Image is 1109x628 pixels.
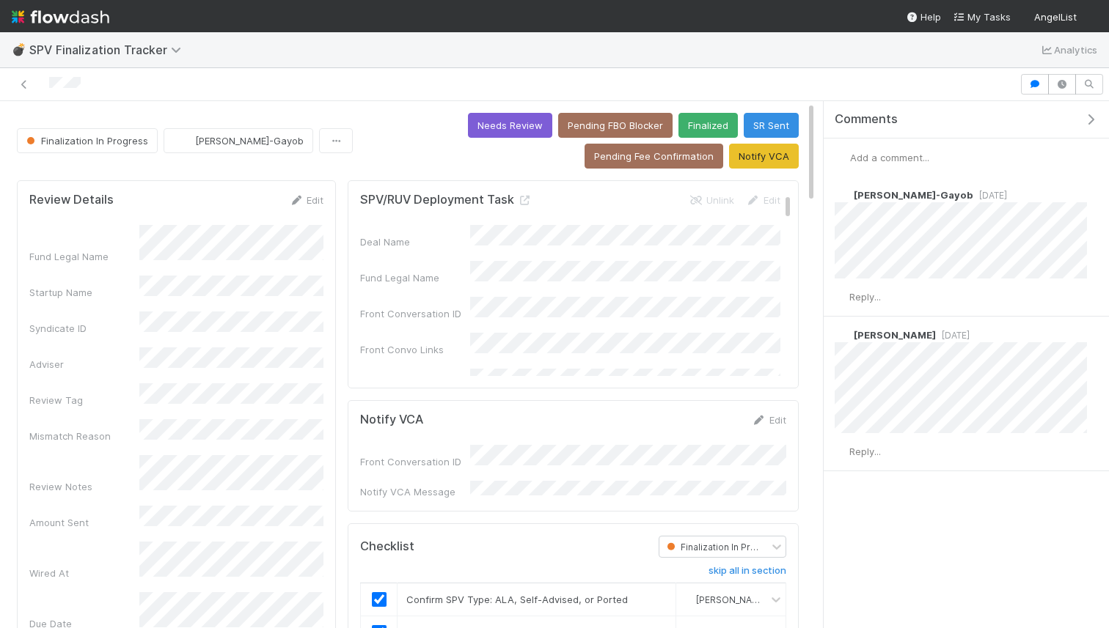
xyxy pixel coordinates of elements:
div: Fund Legal Name [360,270,470,285]
button: Needs Review [468,113,552,138]
h6: skip all in section [709,565,786,577]
button: Finalization In Progress [17,128,158,153]
span: AngelList [1034,11,1077,23]
div: Startup Name [29,285,139,300]
span: [DATE] [936,330,970,341]
h5: SPV/RUV Deployment Task [360,193,532,207]
div: Front Conversation ID [360,306,470,321]
div: Review Notes [29,479,139,494]
h5: Notify VCA [360,413,423,427]
a: Edit [289,194,323,206]
span: Reply... [849,446,881,457]
button: Pending FBO Blocker [558,113,673,138]
button: Finalized [678,113,738,138]
div: Syndicate ID [29,321,139,336]
span: Add a comment... [850,152,929,163]
img: avatar_d2b43477-63dc-4e62-be5b-6fdd450c05a1.png [1083,10,1097,25]
a: Unlink [689,194,734,206]
span: SPV Finalization Tracker [29,43,189,57]
img: avatar_d2b43477-63dc-4e62-be5b-6fdd450c05a1.png [835,150,850,165]
div: Mismatch Reason [29,429,139,443]
span: 💣 [12,43,26,56]
div: Assigned To [360,372,470,387]
div: Adviser [29,357,139,372]
div: Fund Legal Name [29,249,139,264]
span: Reply... [849,291,881,303]
a: skip all in section [709,565,786,583]
span: Finalization In Progress [23,135,148,147]
div: Amount Sent [29,515,139,530]
span: [PERSON_NAME] [854,329,936,341]
span: [PERSON_NAME]-Gayob [854,189,973,201]
div: Front Conversation ID [360,454,470,469]
div: Notify VCA Message [360,484,470,499]
img: avatar_45aa71e2-cea6-4b00-9298-a0421aa61a2d.png [682,594,694,605]
button: SR Sent [744,113,799,138]
span: [PERSON_NAME]-Gayob [696,594,801,605]
span: My Tasks [953,11,1011,23]
img: avatar_d2b43477-63dc-4e62-be5b-6fdd450c05a1.png [835,445,849,459]
div: Wired At [29,566,139,580]
img: avatar_d2b43477-63dc-4e62-be5b-6fdd450c05a1.png [835,290,849,305]
span: Confirm SPV Type: ALA, Self-Advised, or Ported [406,594,628,605]
span: Comments [835,112,898,127]
img: avatar_d2b43477-63dc-4e62-be5b-6fdd450c05a1.png [835,328,849,342]
h5: Checklist [360,539,414,554]
span: [DATE] [973,190,1007,201]
a: Edit [752,414,786,426]
button: Pending Fee Confirmation [585,144,723,169]
h5: Review Details [29,193,114,207]
div: Review Tag [29,393,139,407]
span: Finalization In Progress [664,542,782,553]
div: Front Convo Links [360,342,470,357]
a: Edit [746,194,780,206]
img: avatar_45aa71e2-cea6-4b00-9298-a0421aa61a2d.png [835,188,849,202]
img: logo-inverted-e16ddd16eac7371096b0.svg [12,4,109,29]
div: Deal Name [360,234,470,249]
button: Notify VCA [729,144,799,169]
button: [PERSON_NAME]-Gayob [164,128,313,153]
span: [PERSON_NAME]-Gayob [195,135,304,147]
a: Analytics [1039,41,1097,59]
div: Help [906,10,941,24]
a: My Tasks [953,10,1011,24]
img: avatar_45aa71e2-cea6-4b00-9298-a0421aa61a2d.png [176,133,191,148]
